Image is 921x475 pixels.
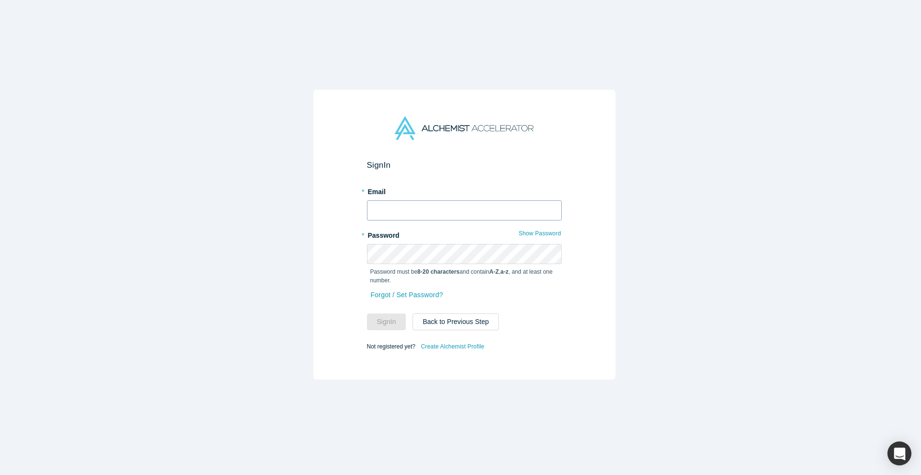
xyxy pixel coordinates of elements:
[367,343,415,349] span: Not registered yet?
[395,116,533,140] img: Alchemist Accelerator Logo
[518,227,561,240] button: Show Password
[417,268,460,275] strong: 8-20 characters
[370,267,558,285] p: Password must be and contain , , and at least one number.
[367,184,562,197] label: Email
[367,160,562,170] h2: Sign In
[367,313,406,330] button: SignIn
[413,313,499,330] button: Back to Previous Step
[489,268,499,275] strong: A-Z
[420,340,484,353] a: Create Alchemist Profile
[370,287,444,303] a: Forgot / Set Password?
[500,268,508,275] strong: a-z
[367,227,562,241] label: Password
